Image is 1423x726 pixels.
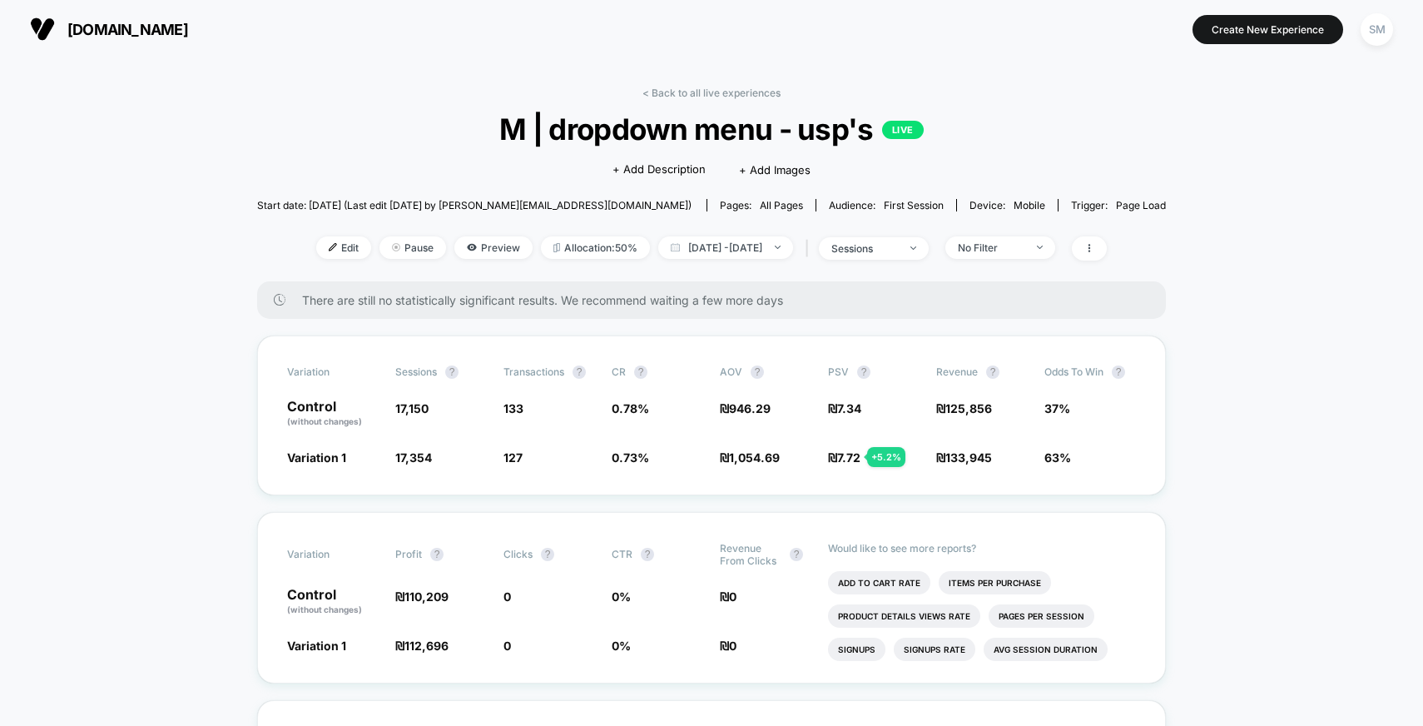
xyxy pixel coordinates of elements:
span: Page Load [1116,199,1166,211]
span: 0 [503,639,511,653]
span: mobile [1014,199,1045,211]
span: 0 [503,589,511,604]
li: Product Details Views Rate [828,604,980,628]
img: end [910,246,916,250]
button: ? [986,365,999,379]
span: Sessions [395,365,437,378]
button: ? [445,365,459,379]
button: ? [634,365,647,379]
span: Variation 1 [287,639,346,653]
div: No Filter [958,241,1024,254]
span: ₪ [936,450,992,465]
button: ? [751,365,764,379]
span: ₪ [395,589,449,604]
div: Audience: [829,199,944,211]
span: Transactions [503,365,564,378]
button: ? [790,548,803,561]
span: all pages [760,199,803,211]
li: Avg Session Duration [984,638,1108,661]
span: M | dropdown menu - usp's [303,112,1120,147]
span: Variation [287,365,379,379]
span: 7.72 [837,450,860,465]
li: Signups [828,638,885,661]
span: CR [612,365,626,378]
span: There are still no statistically significant results. We recommend waiting a few more days [302,293,1133,307]
span: (without changes) [287,604,362,614]
img: end [1037,246,1043,249]
span: [DOMAIN_NAME] [67,21,188,38]
li: Pages Per Session [989,604,1094,628]
span: Clicks [503,548,533,560]
span: 133 [503,401,523,415]
span: ₪ [828,450,860,465]
button: ? [1112,365,1125,379]
li: Signups Rate [894,638,975,661]
div: SM [1361,13,1393,46]
span: AOV [720,365,742,378]
span: Variation [287,542,379,567]
span: + Add Description [612,162,706,178]
p: LIVE [882,121,924,139]
span: Variation 1 [287,450,346,465]
span: 0 % [612,589,631,604]
span: Allocation: 50% [541,236,650,259]
span: 133,945 [945,450,992,465]
span: Profit [395,548,422,560]
span: 0.73 % [612,450,649,465]
span: 125,856 [945,401,992,415]
span: 7.34 [837,401,861,415]
button: ? [541,548,554,561]
button: Create New Experience [1192,15,1343,44]
img: end [392,243,400,251]
span: 0 % [612,639,631,653]
button: ? [641,548,654,561]
p: Control [287,400,379,428]
span: Pause [379,236,446,259]
span: ₪ [720,450,780,465]
img: calendar [671,243,680,251]
span: ₪ [936,401,992,415]
span: [DATE] - [DATE] [658,236,793,259]
button: ? [857,365,870,379]
img: rebalance [553,243,560,252]
a: < Back to all live experiences [642,87,781,99]
span: 946.29 [729,401,771,415]
span: 0 [729,639,736,653]
div: + 5.2 % [867,447,905,467]
span: Start date: [DATE] (Last edit [DATE] by [PERSON_NAME][EMAIL_ADDRESS][DOMAIN_NAME]) [257,199,692,211]
p: Control [287,588,379,616]
span: 17,150 [395,401,429,415]
button: SM [1356,12,1398,47]
span: 110,209 [404,589,449,604]
div: Pages: [720,199,803,211]
span: Odds to Win [1044,365,1136,379]
span: ₪ [395,639,449,653]
img: Visually logo [30,17,55,42]
button: ? [573,365,586,379]
span: 17,354 [395,450,432,465]
span: ₪ [720,589,736,604]
span: 37% [1044,401,1070,415]
span: Preview [454,236,533,259]
span: 112,696 [404,639,449,653]
span: Edit [316,236,371,259]
span: ₪ [720,639,736,653]
span: 63% [1044,450,1071,465]
div: sessions [831,242,898,255]
li: Items Per Purchase [939,571,1051,594]
span: CTR [612,548,632,560]
span: Revenue [936,365,978,378]
span: 0.78 % [612,401,649,415]
span: ₪ [720,401,771,415]
span: | [801,236,819,261]
p: Would like to see more reports? [828,542,1136,554]
span: 127 [503,450,523,465]
span: PSV [828,365,849,378]
img: edit [329,243,337,251]
span: ₪ [828,401,861,415]
span: First Session [884,199,944,211]
span: Device: [956,199,1058,211]
span: (without changes) [287,416,362,426]
span: + Add Images [739,163,811,177]
span: 1,054.69 [729,450,780,465]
